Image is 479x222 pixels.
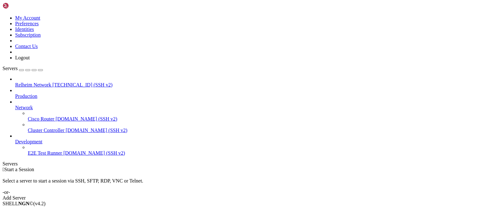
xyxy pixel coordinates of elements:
a: Servers [3,66,43,71]
li: E2E Test Runner [DOMAIN_NAME] (SSH v2) [28,145,476,156]
a: Cisco Router [DOMAIN_NAME] (SSH v2) [28,116,476,122]
a: Preferences [15,21,39,26]
a: Cluster Controller [DOMAIN_NAME] (SSH v2) [28,128,476,133]
span: [DOMAIN_NAME] (SSH v2) [63,150,125,156]
a: Development [15,139,476,145]
div: Servers [3,161,476,167]
a: Subscription [15,32,41,38]
span: Start a Session [4,167,34,172]
span: Cisco Router [28,116,54,122]
a: My Account [15,15,40,21]
span: SHELL © [3,201,45,206]
li: Network [15,99,476,133]
span: [TECHNICAL_ID] (SSH v2) [52,82,112,87]
li: Development [15,133,476,156]
a: Production [15,93,476,99]
span:  [3,167,4,172]
div: Select a server to start a session via SSH, SFTP, RDP, VNC or Telnet. -or- [3,172,476,195]
li: Relheim Network [TECHNICAL_ID] (SSH v2) [15,76,476,88]
a: E2E Test Runner [DOMAIN_NAME] (SSH v2) [28,150,476,156]
span: Relheim Network [15,82,51,87]
span: 4.2.0 [33,201,46,206]
span: E2E Test Runner [28,150,62,156]
b: NGN [18,201,30,206]
li: Cluster Controller [DOMAIN_NAME] (SSH v2) [28,122,476,133]
a: Network [15,105,476,111]
li: Cisco Router [DOMAIN_NAME] (SSH v2) [28,111,476,122]
img: Shellngn [3,3,39,9]
a: Identities [15,27,34,32]
a: Logout [15,55,30,60]
span: Cluster Controller [28,128,64,133]
div: Add Server [3,195,476,201]
span: Servers [3,66,18,71]
span: Network [15,105,33,110]
span: Production [15,93,37,99]
li: Production [15,88,476,99]
a: Relheim Network [TECHNICAL_ID] (SSH v2) [15,82,476,88]
a: Contact Us [15,44,38,49]
span: [DOMAIN_NAME] (SSH v2) [66,128,128,133]
span: Development [15,139,42,144]
span: [DOMAIN_NAME] (SSH v2) [56,116,117,122]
